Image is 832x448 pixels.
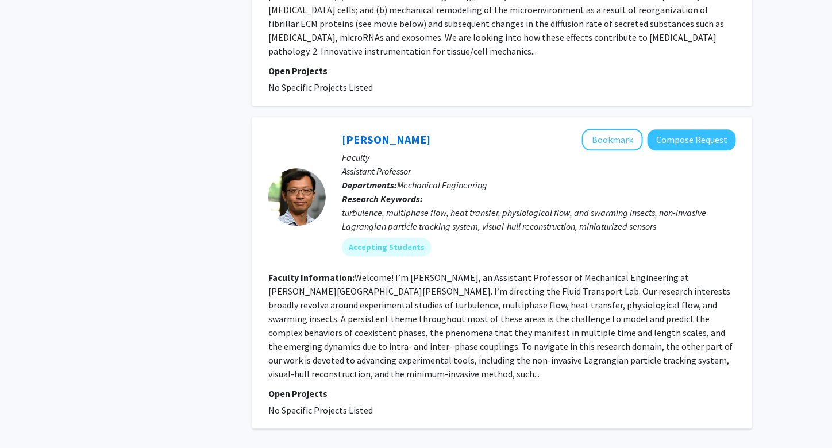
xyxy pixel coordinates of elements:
span: Mechanical Engineering [397,179,487,191]
b: Faculty Information: [268,272,355,283]
p: Open Projects [268,64,736,78]
div: turbulence, multiphase flow, heat transfer, physiological flow, and swarming insects, non-invasiv... [342,206,736,233]
span: No Specific Projects Listed [268,404,373,416]
p: Assistant Professor [342,164,736,178]
b: Departments: [342,179,397,191]
fg-read-more: Welcome! I’m [PERSON_NAME], an Assistant Professor of Mechanical Engineering at [PERSON_NAME][GEO... [268,272,733,380]
button: Add Rui Ni to Bookmarks [582,129,643,150]
button: Compose Request to Rui Ni [648,129,736,150]
iframe: Chat [9,396,49,439]
b: Research Keywords: [342,193,423,204]
p: Open Projects [268,387,736,400]
mat-chip: Accepting Students [342,238,432,256]
p: Faculty [342,150,736,164]
span: No Specific Projects Listed [268,82,373,93]
a: [PERSON_NAME] [342,132,430,146]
